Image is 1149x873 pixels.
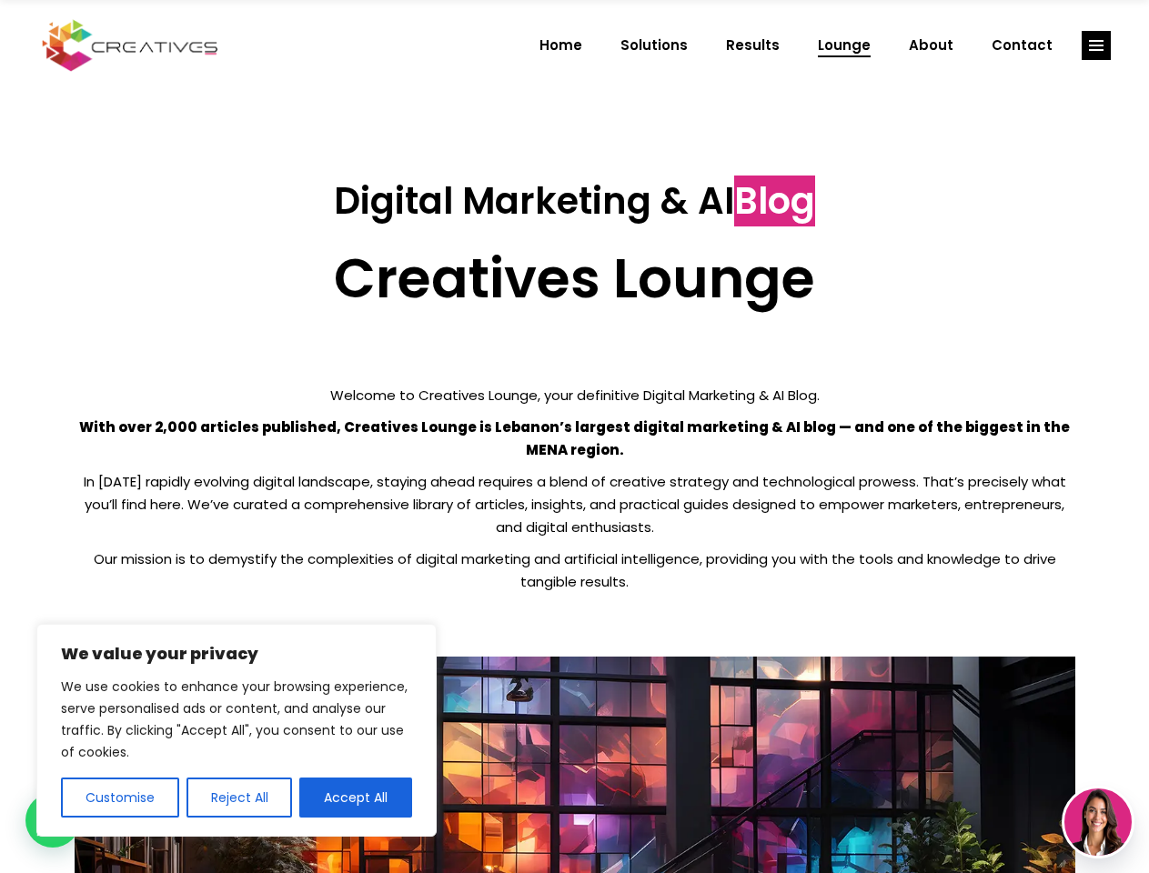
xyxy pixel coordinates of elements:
[890,22,973,69] a: About
[75,246,1075,311] h2: Creatives Lounge
[75,179,1075,223] h3: Digital Marketing & AI
[539,22,582,69] span: Home
[38,17,222,74] img: Creatives
[36,624,437,837] div: We value your privacy
[726,22,780,69] span: Results
[992,22,1053,69] span: Contact
[1082,31,1111,60] a: link
[75,384,1075,406] p: Welcome to Creatives Lounge, your definitive Digital Marketing & AI Blog.
[75,547,1075,593] p: Our mission is to demystify the complexities of digital marketing and artificial intelligence, pr...
[1064,788,1132,856] img: agent
[79,417,1070,459] strong: With over 2,000 articles published, Creatives Lounge is Lebanon’s largest digital marketing & AI ...
[707,22,799,69] a: Results
[299,778,412,818] button: Accept All
[973,22,1072,69] a: Contact
[799,22,890,69] a: Lounge
[818,22,871,69] span: Lounge
[520,22,601,69] a: Home
[186,778,293,818] button: Reject All
[620,22,688,69] span: Solutions
[601,22,707,69] a: Solutions
[61,778,179,818] button: Customise
[909,22,953,69] span: About
[61,676,412,763] p: We use cookies to enhance your browsing experience, serve personalised ads or content, and analys...
[75,470,1075,538] p: In [DATE] rapidly evolving digital landscape, staying ahead requires a blend of creative strategy...
[734,176,815,226] span: Blog
[61,643,412,665] p: We value your privacy
[25,793,80,848] div: WhatsApp contact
